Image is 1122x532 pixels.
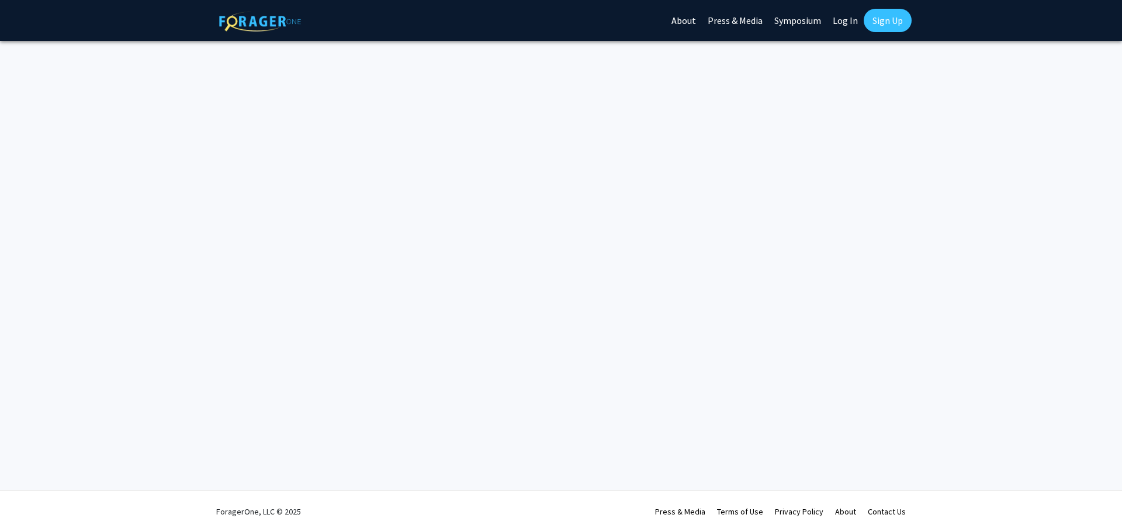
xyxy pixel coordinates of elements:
a: Contact Us [868,506,906,517]
img: ForagerOne Logo [219,11,301,32]
a: Privacy Policy [775,506,823,517]
a: Terms of Use [717,506,763,517]
a: Sign Up [864,9,912,32]
div: ForagerOne, LLC © 2025 [216,491,301,532]
a: Press & Media [655,506,705,517]
a: About [835,506,856,517]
